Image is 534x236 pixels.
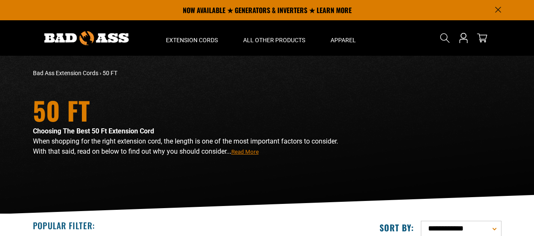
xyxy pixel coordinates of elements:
[231,149,259,155] span: Read More
[318,20,369,56] summary: Apparel
[243,36,305,44] span: All Other Products
[33,98,341,123] h1: 50 FT
[379,222,414,233] label: Sort by:
[33,127,154,135] strong: Choosing The Best 50 Ft Extension Cord
[331,36,356,44] span: Apparel
[44,31,129,45] img: Bad Ass Extension Cords
[230,20,318,56] summary: All Other Products
[438,31,452,45] summary: Search
[33,220,95,231] h2: Popular Filter:
[153,20,230,56] summary: Extension Cords
[100,70,101,76] span: ›
[166,36,218,44] span: Extension Cords
[103,70,117,76] span: 50 FT
[33,70,98,76] a: Bad Ass Extension Cords
[33,136,341,157] p: When shopping for the right extension cord, the length is one of the most important factors to co...
[33,69,341,78] nav: breadcrumbs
